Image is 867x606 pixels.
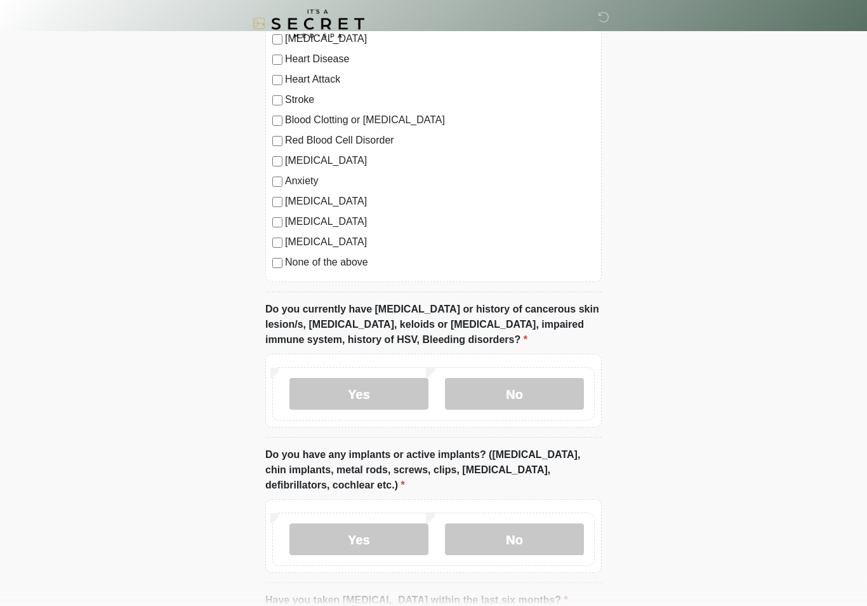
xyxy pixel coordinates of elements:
[285,194,595,210] label: [MEDICAL_DATA]
[272,55,282,65] input: Heart Disease
[272,218,282,228] input: [MEDICAL_DATA]
[272,76,282,86] input: Heart Attack
[253,10,364,38] img: It's A Secret Med Spa Logo
[272,259,282,269] input: None of the above
[285,235,595,250] label: [MEDICAL_DATA]
[285,93,595,108] label: Stroke
[272,137,282,147] input: Red Blood Cell Disorder
[285,255,595,271] label: None of the above
[272,96,282,106] input: Stroke
[272,198,282,208] input: [MEDICAL_DATA]
[445,379,584,410] label: No
[285,113,595,128] label: Blood Clotting or [MEDICAL_DATA]
[272,116,282,126] input: Blood Clotting or [MEDICAL_DATA]
[272,157,282,167] input: [MEDICAL_DATA]
[285,154,595,169] label: [MEDICAL_DATA]
[285,133,595,149] label: Red Blood Cell Disorder
[285,215,595,230] label: [MEDICAL_DATA]
[445,524,584,556] label: No
[265,448,602,494] label: Do you have any implants or active implants? ([MEDICAL_DATA], chin implants, metal rods, screws, ...
[272,177,282,187] input: Anxiety
[289,379,428,410] label: Yes
[285,174,595,189] label: Anxiety
[285,72,595,88] label: Heart Attack
[272,238,282,248] input: [MEDICAL_DATA]
[265,302,602,348] label: Do you currently have [MEDICAL_DATA] or history of cancerous skin lesion/s, [MEDICAL_DATA], keloi...
[285,52,595,67] label: Heart Disease
[289,524,428,556] label: Yes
